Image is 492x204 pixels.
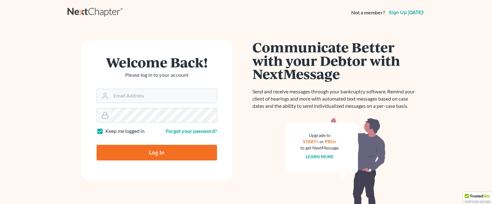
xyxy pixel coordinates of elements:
a: Forgot your password? [166,128,217,134]
div: to get NextMessage. [300,145,339,151]
p: Please log in to your account [97,71,217,79]
input: Email Address [111,89,217,103]
h1: Welcome Back! [97,55,217,69]
a: PRO+ [325,139,336,144]
a: START+ [303,139,319,144]
a: Sign up [DATE]! [388,10,425,15]
p: Send and receive messages through your bankruptcy software. Remind your client of hearings and mo... [252,88,419,110]
div: Upgrade to [300,132,339,139]
span: or [320,139,324,144]
strong: Not a member? [351,9,385,16]
div: TrustedSite Certified [463,192,492,204]
h1: Communicate Better with your Debtor with NextMessage [252,40,419,81]
input: Log In [97,145,217,160]
a: Learn more [306,154,334,159]
label: Keep me logged in [105,128,145,135]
